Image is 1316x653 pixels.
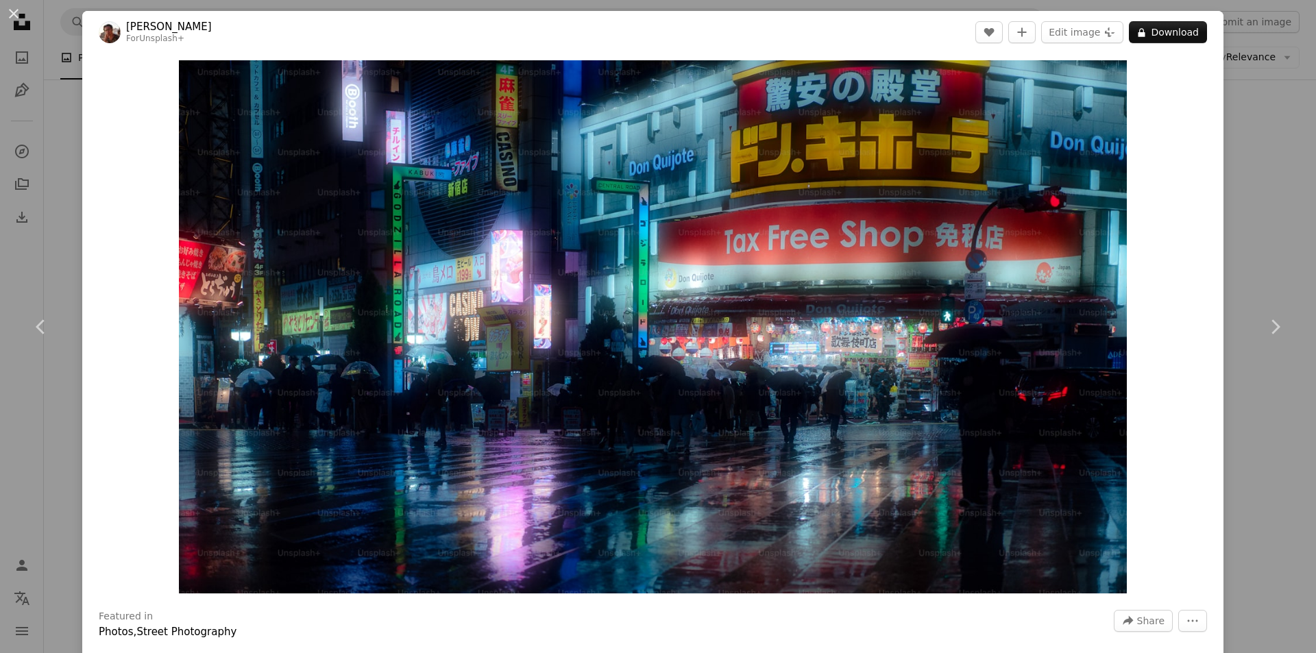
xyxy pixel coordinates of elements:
span: , [134,626,137,638]
a: [PERSON_NAME] [126,20,212,34]
button: Edit image [1041,21,1123,43]
a: Unsplash+ [139,34,184,43]
div: For [126,34,212,45]
a: Next [1234,261,1316,393]
a: Photos [99,626,134,638]
button: Share this image [1114,610,1173,632]
button: Download [1129,21,1207,43]
img: a group of people walking down a street at night [179,60,1127,593]
button: More Actions [1178,610,1207,632]
h3: Featured in [99,610,153,624]
button: Add to Collection [1008,21,1036,43]
span: Share [1137,611,1165,631]
a: Street Photography [136,626,236,638]
button: Like [975,21,1003,43]
button: Zoom in on this image [179,60,1127,593]
img: Go to Raphael Lopes's profile [99,21,121,43]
